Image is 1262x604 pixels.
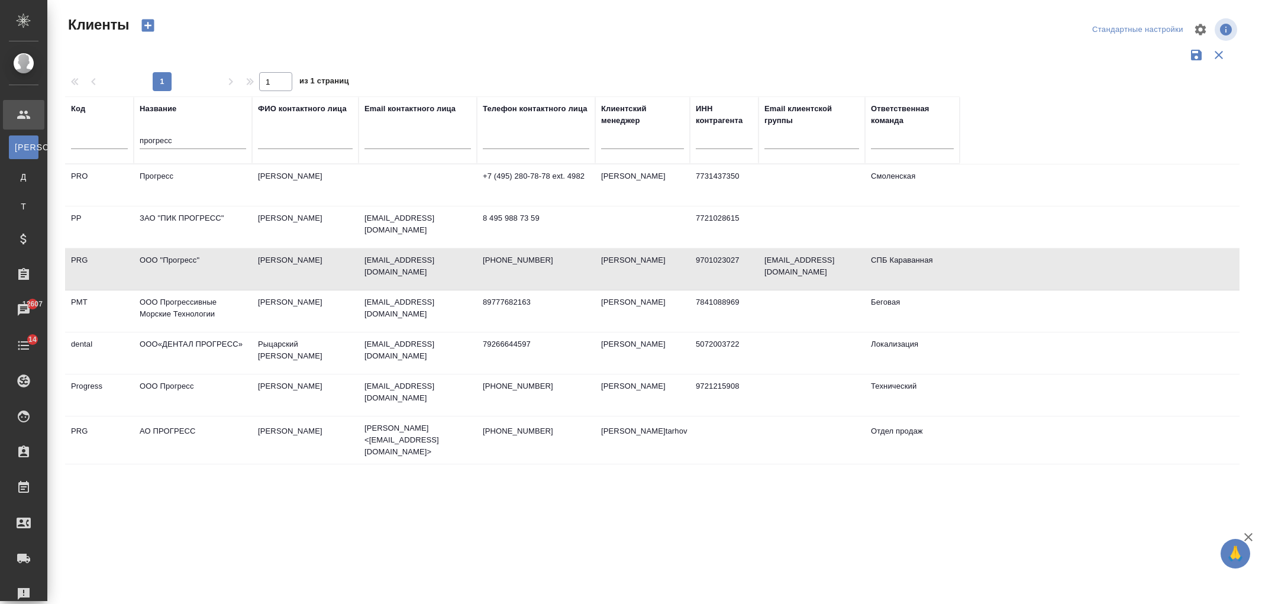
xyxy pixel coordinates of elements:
td: Отдел продаж [865,419,960,461]
td: Рыцарский [PERSON_NAME] [252,332,359,374]
p: 8 495 988 73 59 [483,212,589,224]
span: Т [15,201,33,212]
td: СПБ Караванная [865,248,960,290]
a: [PERSON_NAME] [9,135,38,159]
td: 9721215908 [690,374,759,416]
p: [EMAIL_ADDRESS][DOMAIN_NAME] [364,296,471,320]
td: PRO [65,164,134,206]
span: Настроить таблицу [1186,15,1215,44]
td: [PERSON_NAME] [595,374,690,416]
div: ФИО контактного лица [258,103,347,115]
td: 7721028615 [690,206,759,248]
td: [PERSON_NAME] [252,164,359,206]
td: 7841088969 [690,290,759,332]
div: Код [71,103,85,115]
div: Название [140,103,176,115]
a: Т [9,195,38,218]
td: [PERSON_NAME]tarhov [595,419,690,461]
p: [EMAIL_ADDRESS][DOMAIN_NAME] [364,380,471,404]
td: Локализация [865,332,960,374]
td: Беговая [865,290,960,332]
p: 79266644597 [483,338,589,350]
td: ООО Прогресс [134,374,252,416]
button: Сбросить фильтры [1208,44,1230,66]
td: Технический [865,374,960,416]
span: 12607 [15,298,50,310]
div: Email контактного лица [364,103,456,115]
span: 🙏 [1225,541,1245,566]
td: ООО«ДЕНТАЛ ПРОГРЕСС» [134,332,252,374]
div: Клиентский менеджер [601,103,684,127]
td: 5072003722 [690,332,759,374]
td: [PERSON_NAME] [252,374,359,416]
td: [PERSON_NAME] [252,206,359,248]
p: [PERSON_NAME] <[EMAIL_ADDRESS][DOMAIN_NAME]> [364,422,471,458]
td: [PERSON_NAME] [252,248,359,290]
a: 12607 [3,295,44,325]
div: ИНН контрагента [696,103,753,127]
td: PRG [65,419,134,461]
td: PRG [65,248,134,290]
td: [PERSON_NAME] [252,419,359,461]
td: dental [65,332,134,374]
td: Прогресс [134,164,252,206]
td: [PERSON_NAME] [595,164,690,206]
div: Телефон контактного лица [483,103,588,115]
p: [PHONE_NUMBER] [483,425,589,437]
td: 9701023027 [690,248,759,290]
td: PMT [65,290,134,332]
span: Д [15,171,33,183]
div: Email клиентской группы [764,103,859,127]
td: [PERSON_NAME] [595,248,690,290]
td: ООО Прогрессивные Морские Технологии [134,290,252,332]
span: Посмотреть информацию [1215,18,1240,41]
p: [PHONE_NUMBER] [483,254,589,266]
td: [PERSON_NAME] [252,290,359,332]
a: Д [9,165,38,189]
td: ООО "Прогресс" [134,248,252,290]
p: [EMAIL_ADDRESS][DOMAIN_NAME] [364,212,471,236]
button: Сохранить фильтры [1185,44,1208,66]
span: [PERSON_NAME] [15,141,33,153]
td: АО ПРОГРЕСС [134,419,252,461]
p: 89777682163 [483,296,589,308]
td: PP [65,206,134,248]
td: [PERSON_NAME] [595,290,690,332]
a: 14 [3,331,44,360]
p: [PHONE_NUMBER] [483,380,589,392]
td: ЗАО "ПИК ПРОГРЕСС" [134,206,252,248]
span: 14 [21,334,44,345]
p: [EMAIL_ADDRESS][DOMAIN_NAME] [364,338,471,362]
div: split button [1089,21,1186,39]
span: из 1 страниц [299,74,349,91]
td: [PERSON_NAME] [595,332,690,374]
button: 🙏 [1221,539,1250,569]
td: 7731437350 [690,164,759,206]
td: Progress [65,374,134,416]
span: Клиенты [65,15,129,34]
div: Ответственная команда [871,103,954,127]
td: Смоленская [865,164,960,206]
p: [EMAIL_ADDRESS][DOMAIN_NAME] [364,254,471,278]
td: [EMAIL_ADDRESS][DOMAIN_NAME] [759,248,865,290]
button: Создать [134,15,162,35]
p: +7 (495) 280-78-78 ext. 4982 [483,170,589,182]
